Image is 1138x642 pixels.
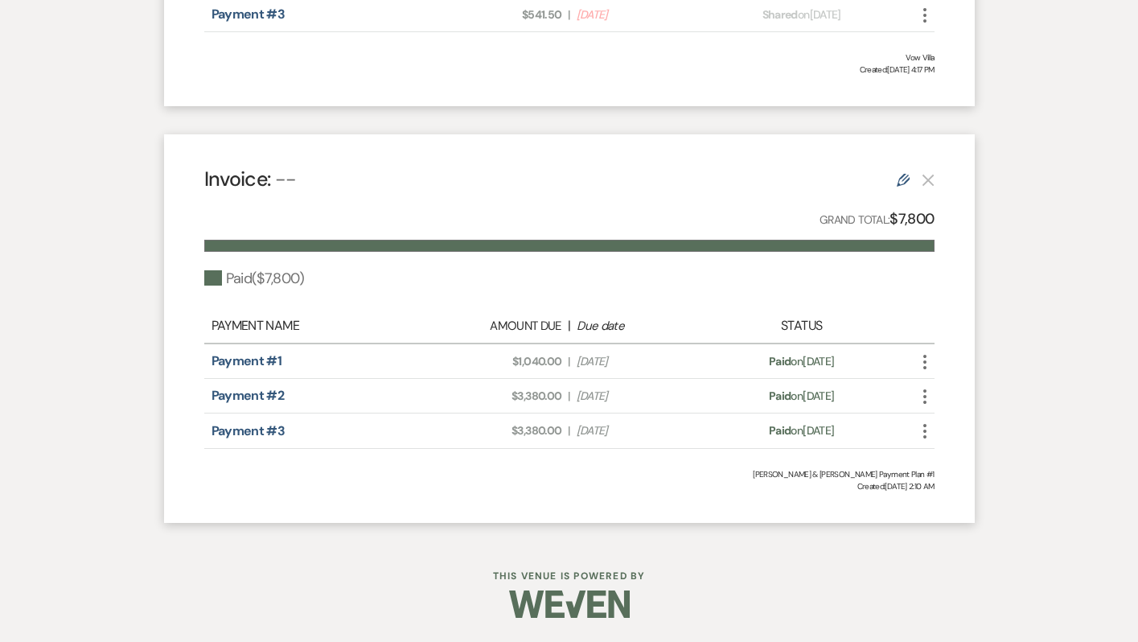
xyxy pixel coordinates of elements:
[434,388,561,405] span: $3,380.00
[204,64,935,76] span: Created: [DATE] 4:17 PM
[434,317,561,335] div: Amount Due
[212,422,286,439] a: Payment #3
[577,6,704,23] span: [DATE]
[712,388,890,405] div: on [DATE]
[712,6,890,23] div: on [DATE]
[204,165,297,193] h4: Invoice:
[712,353,890,370] div: on [DATE]
[769,423,791,438] span: Paid
[577,317,704,335] div: Due date
[889,209,934,228] strong: $7,800
[577,353,704,370] span: [DATE]
[820,208,935,231] p: Grand Total:
[434,422,561,439] span: $3,380.00
[212,316,426,335] div: Payment Name
[712,422,890,439] div: on [DATE]
[577,422,704,439] span: [DATE]
[769,354,791,368] span: Paid
[275,166,297,192] span: --
[568,6,569,23] span: |
[577,388,704,405] span: [DATE]
[568,388,569,405] span: |
[204,480,935,492] span: Created: [DATE] 2:10 AM
[204,268,304,290] div: Paid ( $7,800 )
[769,389,791,403] span: Paid
[509,576,630,632] img: Weven Logo
[762,7,798,22] span: Shared
[434,6,561,23] span: $541.50
[568,422,569,439] span: |
[204,51,935,64] div: Vow Villa
[712,316,890,335] div: Status
[922,173,935,187] button: This payment plan cannot be deleted because it contains links that have been paid through Weven’s...
[568,353,569,370] span: |
[212,387,285,404] a: Payment #2
[426,316,713,335] div: |
[212,6,286,23] a: Payment #3
[204,468,935,480] div: [PERSON_NAME] & [PERSON_NAME] Payment Plan #1
[434,353,561,370] span: $1,040.00
[212,352,282,369] a: Payment #1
